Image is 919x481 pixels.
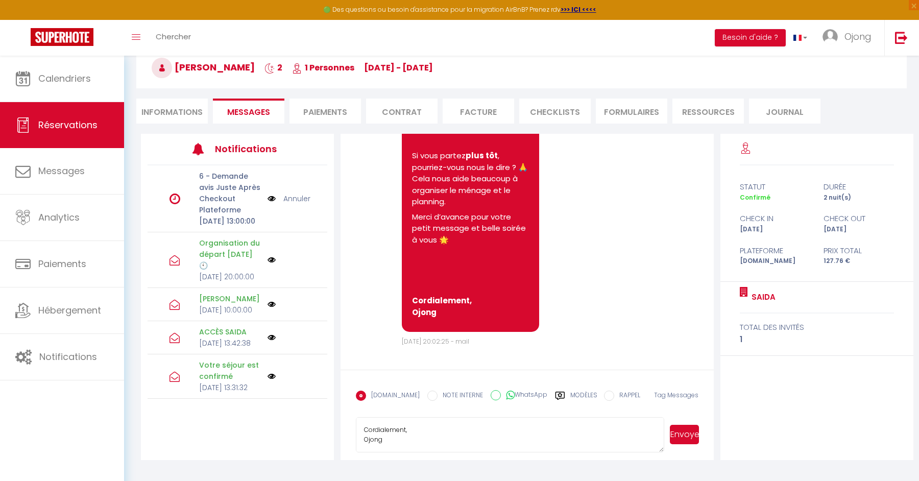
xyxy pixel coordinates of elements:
li: Contrat [366,99,438,124]
span: [PERSON_NAME] [152,61,255,74]
span: [DATE] - [DATE] [364,62,433,74]
img: NO IMAGE [268,300,276,308]
div: 127.76 € [817,256,901,266]
span: Messages [227,106,270,118]
li: Ressources [672,99,744,124]
img: NO IMAGE [268,372,276,380]
strong: Cordialement, Ojong [412,295,472,318]
span: Réservations [38,118,98,131]
span: Paiements [38,257,86,270]
a: Chercher [148,20,199,56]
span: Analytics [38,211,80,224]
label: Modèles [570,391,597,408]
img: NO IMAGE [268,333,276,342]
p: [DATE] 10:00:00 [199,304,260,316]
div: durée [817,181,901,193]
pre: Merci d’avance pour votre petit message et belle soirée à vous 🌟 [412,36,528,322]
div: Plateforme [733,245,817,257]
li: Paiements [289,99,361,124]
p: Votre séjour est confirmé [199,359,260,382]
p: [DATE] 13:31:32 [199,382,260,393]
span: Notifications [39,350,97,363]
p: Si vous partez , pourriez-vous nous le dire ? 🙏 Cela nous aide beaucoup à organiser le ménage et ... [412,150,528,208]
div: total des invités [740,321,894,333]
div: 1 [740,333,894,346]
span: 2 [264,62,282,74]
span: Hébergement [38,304,101,317]
a: ... Ojong [815,20,884,56]
button: Envoyer [670,425,699,444]
div: 2 nuit(s) [817,193,901,203]
p: [DATE] 13:00:00 [199,215,260,227]
div: [DATE] [817,225,901,234]
div: check in [733,212,817,225]
img: ... [823,29,838,44]
p: [DATE] 20:00:00 [199,271,260,282]
p: [DATE] 13:42:38 [199,338,260,349]
button: Besoin d'aide ? [715,29,786,46]
div: Prix total [817,245,901,257]
li: FORMULAIRES [596,99,667,124]
img: logout [895,31,908,44]
img: NO IMAGE [268,256,276,264]
img: Super Booking [31,28,93,46]
img: NO IMAGE [268,193,276,204]
div: [DATE] [733,225,817,234]
div: statut [733,181,817,193]
li: Facture [443,99,514,124]
p: Organisation du départ [DATE] 🕙 [199,237,260,271]
span: 1 Personnes [292,62,354,74]
div: check out [817,212,901,225]
span: Chercher [156,31,191,42]
a: Annuler [283,193,310,204]
strong: plus tôt [466,150,498,161]
p: 6 - Demande avis Juste Après Checkout Plateforme [199,171,260,215]
li: CHECKLISTS [519,99,591,124]
p: ACCÈS SAIDA [199,326,260,338]
div: [DOMAIN_NAME] [733,256,817,266]
span: Confirmé [740,193,770,202]
label: RAPPEL [614,391,640,402]
a: >>> ICI <<<< [561,5,596,14]
span: Ojong [844,30,872,43]
label: [DOMAIN_NAME] [366,391,420,402]
span: Tag Messages [654,391,698,399]
label: WhatsApp [501,390,547,401]
span: Messages [38,164,85,177]
li: Informations [136,99,208,124]
a: Saida [748,291,776,303]
label: NOTE INTERNE [438,391,483,402]
p: [PERSON_NAME] [199,293,260,304]
span: Calendriers [38,72,91,85]
li: Journal [749,99,820,124]
h3: Notifications [215,137,290,160]
span: [DATE] 20:02:25 - mail [402,337,469,346]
